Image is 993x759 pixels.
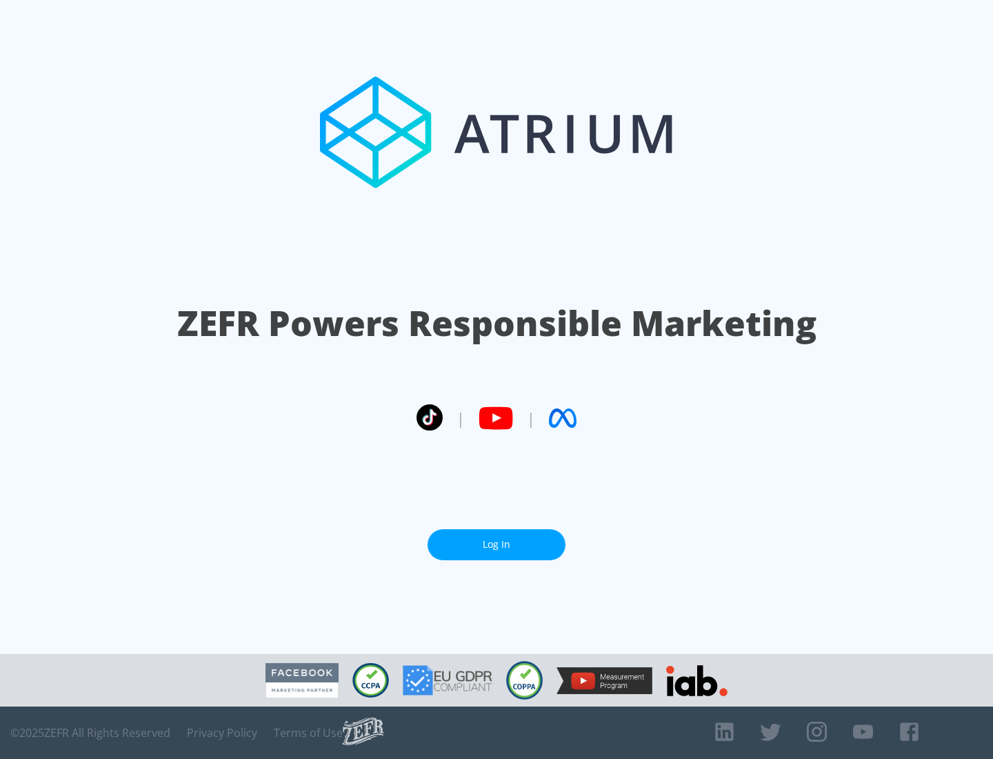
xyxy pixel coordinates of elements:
a: Terms of Use [274,726,343,740]
img: IAB [666,665,728,696]
img: Facebook Marketing Partner [265,663,339,698]
a: Privacy Policy [187,726,257,740]
img: GDPR Compliant [403,665,492,696]
span: | [457,408,465,428]
a: Log In [428,529,565,560]
img: YouTube Measurement Program [556,667,652,694]
span: © 2025 ZEFR All Rights Reserved [10,726,170,740]
h1: ZEFR Powers Responsible Marketing [177,299,816,347]
span: | [527,408,535,428]
img: COPPA Compliant [506,661,543,700]
img: CCPA Compliant [352,663,389,698]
